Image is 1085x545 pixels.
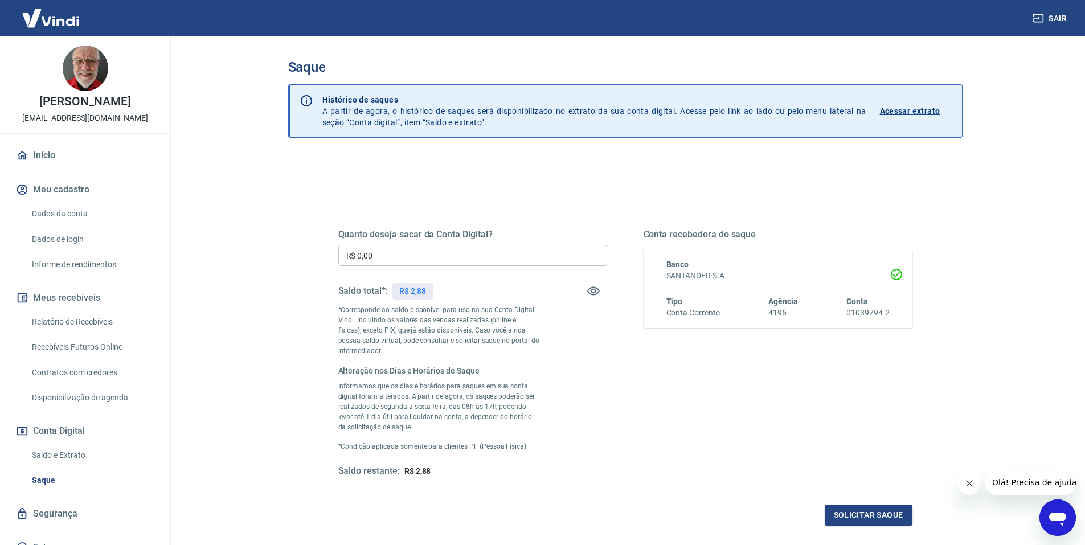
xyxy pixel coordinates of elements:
[338,365,540,376] h6: Alteração nos Dias e Horários de Saque
[880,94,953,128] a: Acessar extrato
[338,441,540,452] p: *Condição aplicada somente para clientes PF (Pessoa Física).
[644,229,912,240] h5: Conta recebedora do saque
[846,307,890,319] h6: 01039794-2
[14,501,157,526] a: Segurança
[322,94,866,128] p: A partir de agora, o histórico de saques será disponibilizado no extrato da sua conta digital. Ac...
[825,505,912,526] button: Solicitar saque
[768,297,798,306] span: Agência
[27,469,157,492] a: Saque
[666,260,689,269] span: Banco
[666,297,683,306] span: Tipo
[27,361,157,384] a: Contratos com credores
[768,307,798,319] h6: 4195
[63,46,108,91] img: 51043522-443f-44a8-b871-f12e3ffaa12b.jpeg
[338,305,540,356] p: *Corresponde ao saldo disponível para uso na sua Conta Digital Vindi. Incluindo os valores das ve...
[14,143,157,168] a: Início
[880,105,940,117] p: Acessar extrato
[27,228,157,251] a: Dados de login
[14,1,88,35] img: Vindi
[27,202,157,226] a: Dados da conta
[338,381,540,432] p: Informamos que os dias e horários para saques em sua conta digital foram alterados. A partir de a...
[985,470,1076,495] iframe: Mensagem da empresa
[27,253,157,276] a: Informe de rendimentos
[27,444,157,467] a: Saldo e Extrato
[14,419,157,444] button: Conta Digital
[666,307,720,319] h6: Conta Corrente
[1030,8,1071,29] button: Sair
[14,177,157,202] button: Meu cadastro
[322,94,866,105] p: Histórico de saques
[1039,499,1076,536] iframe: Botão para abrir a janela de mensagens
[27,386,157,409] a: Disponibilização de agenda
[7,8,96,17] span: Olá! Precisa de ajuda?
[958,472,981,495] iframe: Fechar mensagem
[22,112,148,124] p: [EMAIL_ADDRESS][DOMAIN_NAME]
[338,465,400,477] h5: Saldo restante:
[666,270,890,282] h6: SANTANDER S.A.
[14,285,157,310] button: Meus recebíveis
[338,285,388,297] h5: Saldo total*:
[399,285,426,297] p: R$ 2,88
[846,297,868,306] span: Conta
[27,335,157,359] a: Recebíveis Futuros Online
[404,466,431,476] span: R$ 2,88
[338,229,607,240] h5: Quanto deseja sacar da Conta Digital?
[39,96,130,108] p: [PERSON_NAME]
[288,59,963,75] h3: Saque
[27,310,157,334] a: Relatório de Recebíveis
